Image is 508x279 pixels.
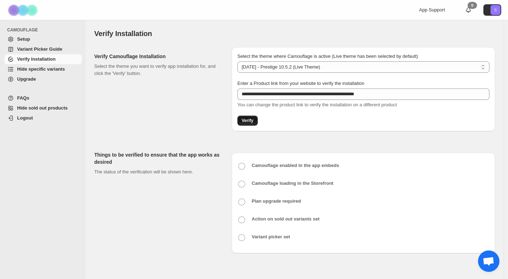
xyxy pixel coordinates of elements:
a: Logout [4,113,82,123]
a: Upgrade [4,74,82,84]
span: App Support [419,7,445,12]
h2: Things to be verified to ensure that the app works as desired [94,151,220,166]
button: Avatar with initials S [483,4,501,16]
div: Open chat [478,250,499,272]
b: Action on sold out variants set [252,216,320,222]
span: Upgrade [17,76,36,82]
span: Select the theme where Camouflage is active (Live theme has been selected by default) [237,54,418,59]
span: Hide sold out products [17,105,68,111]
div: 0 [468,2,477,9]
b: Variant picker set [252,234,290,239]
a: Variant Picker Guide [4,44,82,54]
p: The status of the verification will be shown here. [94,168,220,176]
h2: Verify Camouflage Installation [94,53,220,60]
span: You can change the product link to verify the installation on a different product [237,102,397,107]
span: CAMOUFLAGE [7,27,82,33]
span: Verify Installation [94,30,152,37]
span: Avatar with initials S [491,5,501,15]
a: 0 [465,6,472,14]
text: S [494,8,497,12]
span: Verify Installation [17,56,56,62]
span: Hide specific variants [17,66,65,72]
b: Camouflage enabled in the app embeds [252,163,339,168]
b: Camouflage loading in the Storefront [252,181,333,186]
img: Camouflage [6,0,41,20]
span: Setup [17,36,30,42]
p: Select the theme you want to verify app installation for, and click the 'Verify' button. [94,63,220,77]
button: Verify [237,116,258,126]
a: Setup [4,34,82,44]
a: FAQs [4,93,82,103]
a: Hide specific variants [4,64,82,74]
a: Verify Installation [4,54,82,64]
b: Plan upgrade required [252,198,301,204]
span: Verify [242,118,253,123]
a: Hide sold out products [4,103,82,113]
span: Variant Picker Guide [17,46,62,52]
span: FAQs [17,95,29,101]
span: Logout [17,115,33,121]
span: Enter a Product link from your website to verify the installation [237,81,364,86]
